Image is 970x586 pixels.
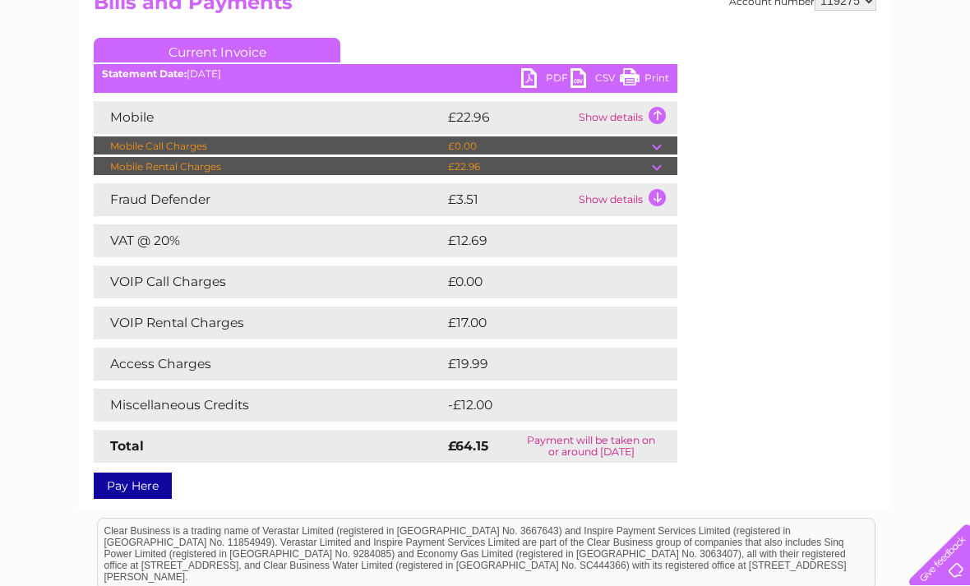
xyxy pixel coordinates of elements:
a: Contact [861,70,901,82]
div: Clear Business is a trading name of Verastar Limited (registered in [GEOGRAPHIC_DATA] No. 3667643... [98,9,875,80]
strong: £64.15 [448,438,488,454]
a: Blog [827,70,851,82]
b: Statement Date: [102,67,187,80]
td: Mobile Rental Charges [94,157,444,177]
td: £12.69 [444,224,643,257]
td: £19.99 [444,348,644,381]
td: £3.51 [444,183,575,216]
td: £22.96 [444,157,652,177]
a: PDF [521,68,570,92]
a: Telecoms [768,70,817,82]
a: CSV [570,68,620,92]
a: Print [620,68,669,92]
a: Current Invoice [94,38,340,62]
td: Show details [575,183,677,216]
td: Miscellaneous Credits [94,389,444,422]
strong: Total [110,438,144,454]
img: logo.png [34,43,118,93]
td: Show details [575,101,677,134]
td: -£12.00 [444,389,646,422]
td: VOIP Call Charges [94,265,444,298]
div: [DATE] [94,68,677,80]
td: Fraud Defender [94,183,444,216]
a: Water [681,70,712,82]
a: Log out [916,70,954,82]
td: VAT @ 20% [94,224,444,257]
td: Mobile Call Charges [94,136,444,156]
td: £22.96 [444,101,575,134]
td: Payment will be taken on or around [DATE] [505,430,677,463]
td: Access Charges [94,348,444,381]
a: Energy [722,70,758,82]
td: Mobile [94,101,444,134]
td: £0.00 [444,265,640,298]
a: Pay Here [94,473,172,499]
td: £0.00 [444,136,652,156]
td: VOIP Rental Charges [94,307,444,339]
td: £17.00 [444,307,643,339]
a: 0333 014 3131 [660,8,774,29]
